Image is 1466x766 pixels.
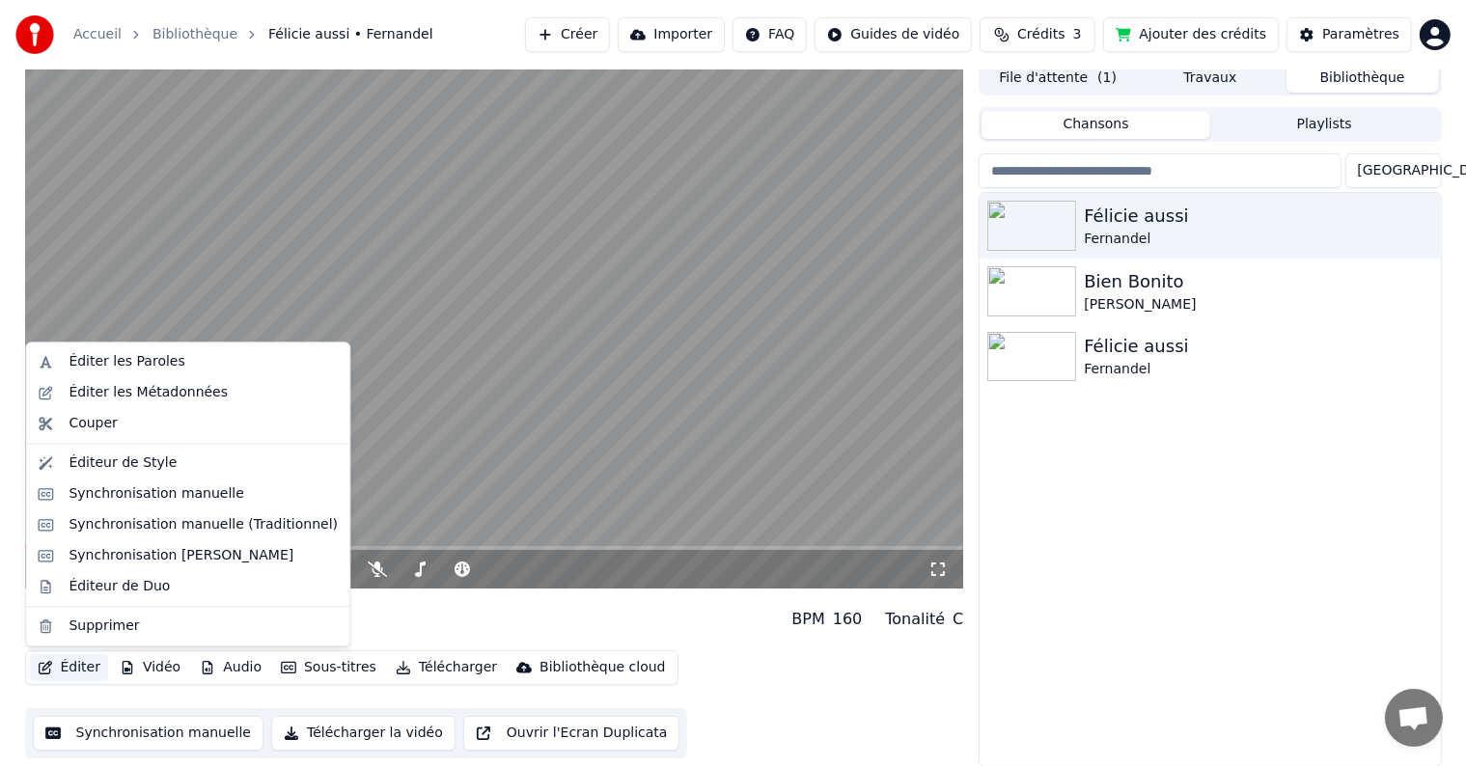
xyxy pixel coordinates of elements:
span: Crédits [1017,25,1065,44]
button: File d'attente [982,65,1134,93]
div: Fernandel [1084,360,1432,379]
div: Fernandel [1084,230,1432,249]
button: Sous-titres [273,654,384,681]
div: 160 [833,608,863,631]
div: C [953,608,963,631]
div: Bien Bonito [1084,268,1432,295]
button: Audio [192,654,269,681]
span: 3 [1073,25,1082,44]
div: Paramètres [1322,25,1399,44]
button: Créer [525,17,610,52]
button: Crédits3 [980,17,1095,52]
a: Accueil [73,25,122,44]
div: Tonalité [885,608,945,631]
div: Éditeur de Duo [69,577,170,596]
button: Synchronisation manuelle [33,716,264,751]
button: Ouvrir l'Ecran Duplicata [463,716,680,751]
button: FAQ [733,17,807,52]
div: Éditer les Paroles [69,352,184,371]
button: Vidéo [112,654,188,681]
button: Télécharger [388,654,505,681]
div: Couper [69,414,117,433]
div: Ouvrir le chat [1385,689,1443,747]
img: youka [15,15,54,54]
button: Playlists [1210,111,1439,139]
button: Bibliothèque [1286,65,1439,93]
button: Travaux [1134,65,1286,93]
button: Éditer [30,654,108,681]
div: Félicie aussi [1084,203,1432,230]
nav: breadcrumb [73,25,433,44]
div: Éditer les Métadonnées [69,383,228,402]
button: Importer [618,17,725,52]
div: Bibliothèque cloud [539,658,665,677]
span: ( 1 ) [1097,68,1117,88]
button: Chansons [982,111,1210,139]
div: Éditeur de Style [69,453,177,473]
button: Guides de vidéo [815,17,972,52]
div: Supprimer [69,616,139,636]
div: [PERSON_NAME] [1084,295,1432,315]
button: Paramètres [1286,17,1412,52]
span: Félicie aussi • Fernandel [268,25,433,44]
div: Synchronisation manuelle [69,484,244,504]
div: Félicie aussi [1084,333,1432,360]
div: Synchronisation manuelle (Traditionnel) [69,515,338,534]
div: BPM [791,608,824,631]
a: Bibliothèque [152,25,237,44]
button: Ajouter des crédits [1103,17,1279,52]
button: Télécharger la vidéo [271,716,456,751]
div: Synchronisation [PERSON_NAME] [69,546,293,565]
